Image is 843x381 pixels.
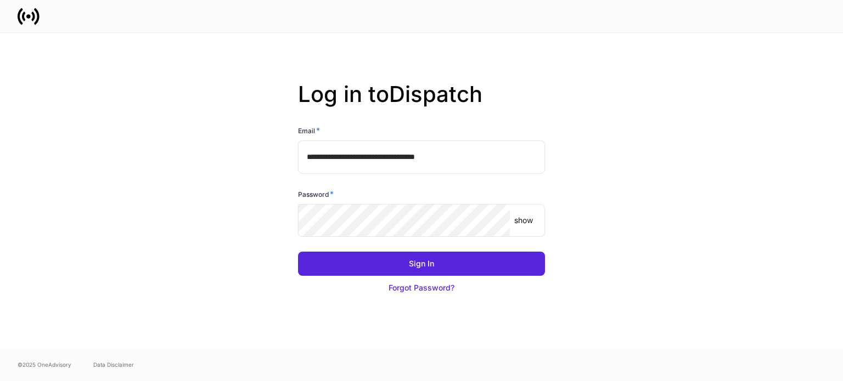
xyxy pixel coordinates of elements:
a: Data Disclaimer [93,360,134,369]
h6: Email [298,125,320,136]
p: show [514,215,533,226]
h2: Log in to Dispatch [298,81,545,125]
div: Forgot Password? [389,282,454,293]
button: Sign In [298,252,545,276]
h6: Password [298,189,334,200]
button: Forgot Password? [298,276,545,300]
div: Sign In [409,258,434,269]
span: © 2025 OneAdvisory [18,360,71,369]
